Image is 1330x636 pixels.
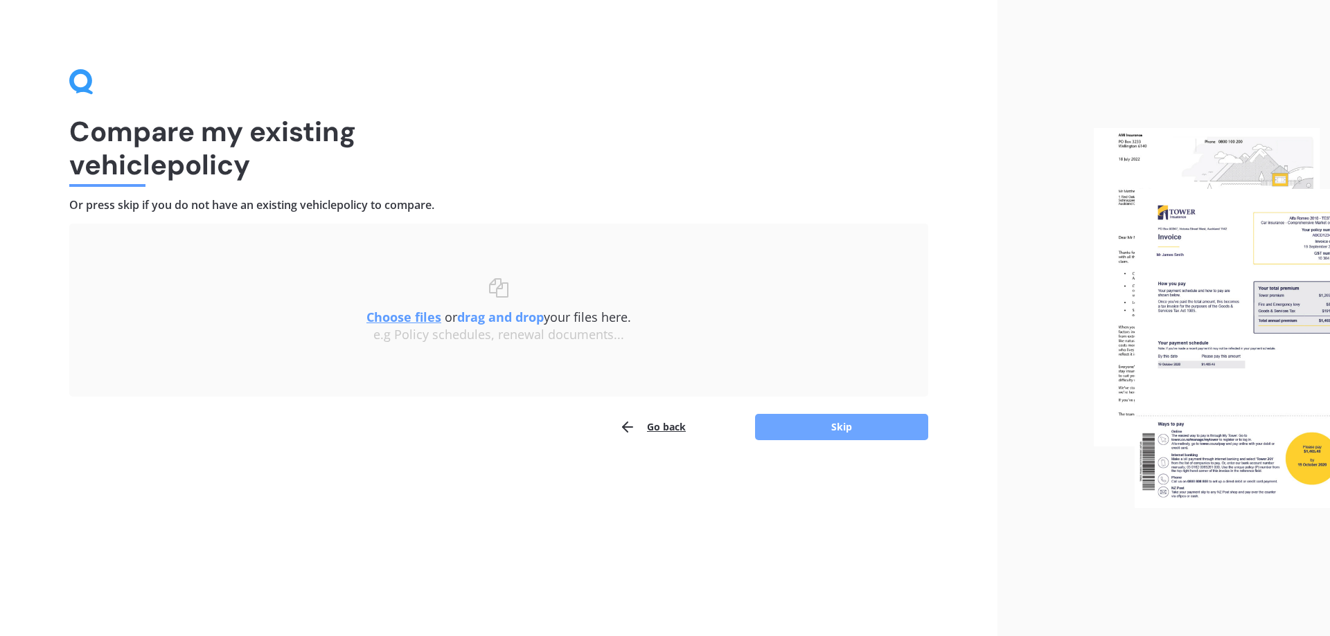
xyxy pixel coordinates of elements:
img: files.webp [1094,128,1330,509]
h1: Compare my existing vehicle policy [69,115,928,181]
button: Skip [755,414,928,440]
span: or your files here. [366,309,631,325]
button: Go back [619,413,686,441]
div: e.g Policy schedules, renewal documents... [97,327,901,343]
b: drag and drop [457,309,544,325]
u: Choose files [366,309,441,325]
h4: Or press skip if you do not have an existing vehicle policy to compare. [69,198,928,212]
